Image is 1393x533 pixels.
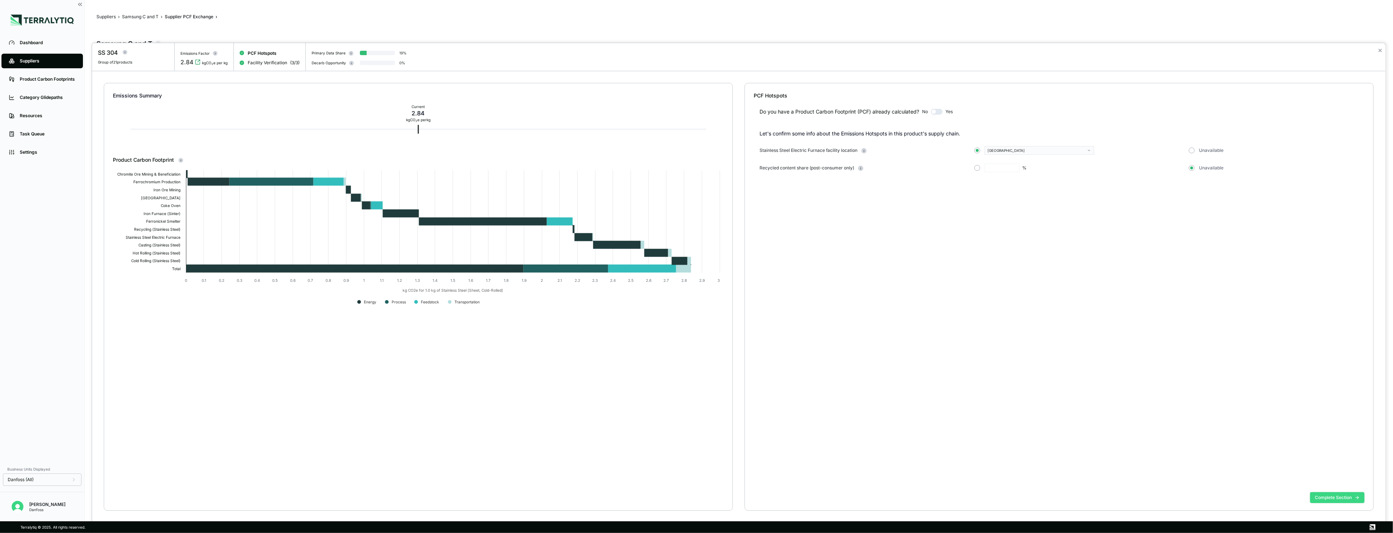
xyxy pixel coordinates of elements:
span: ( 3 / 3 ) [290,60,300,66]
div: PCF Hotspots [754,92,1365,99]
text: 2.9 [699,278,705,283]
text: kg CO2e for 1.0 kg of Stainless Steel (Sheet, Cold-Rolled) [403,288,503,293]
div: 2.84 [406,109,430,118]
div: SS 304 [98,48,118,57]
text: 0 [185,278,187,283]
text: 0.4 [254,278,260,283]
span: Unavailable [1199,165,1223,171]
text: 1.8 [504,278,509,283]
text: 2.3 [592,278,598,283]
span: Unavailable [1199,147,1223,153]
text: Hot Rolling (Stainless Steel) [133,251,180,256]
button: Complete Section [1310,492,1365,503]
text: Chromite Ore Mining & Beneficiation [117,172,180,177]
div: Do you have a Product Carbon Footprint (PCF) already calculated? [760,108,919,115]
text: 2 [541,278,543,283]
text: Transportation [454,300,480,304]
text: 2.2 [575,278,580,283]
div: Emissions Summary [113,92,724,99]
div: 19 % [399,51,407,55]
text: Feedstock [421,300,439,304]
text: Ferronickel Smelter [146,219,180,223]
text: 0.5 [272,278,278,283]
span: Group of 21 products [98,60,132,64]
div: Decarb Opportunity [312,61,346,65]
sub: 2 [415,119,417,123]
div: kg CO e per kg [406,118,430,122]
text: 1.7 [486,278,491,283]
text: 1.5 [450,278,455,283]
text: 1.1 [380,278,384,283]
text: [GEOGRAPHIC_DATA] [141,196,180,200]
text: Coke Oven [161,203,180,208]
span: Yes [945,109,953,115]
text: Iron Ore Mining [153,188,180,192]
text: 0.6 [290,278,296,283]
text: 1.2 [397,278,402,283]
text: 2.1 [557,278,562,283]
text: Ferrochromium Production [133,180,180,184]
text: Total [172,266,180,271]
text: 0.7 [308,278,313,283]
text: 1.6 [468,278,473,283]
text: 0.3 [236,278,242,283]
div: Primary Data Share [312,51,346,55]
text: 1.9 [522,278,526,283]
div: [GEOGRAPHIC_DATA] [988,148,1086,153]
div: Emissions Factor [180,51,210,55]
text: 0.8 [326,278,331,283]
button: Close [1378,46,1382,55]
text: Process [392,300,406,304]
text: 2.6 [646,278,651,283]
svg: View audit trail [195,59,201,65]
div: kgCO e per kg [202,61,228,65]
div: % [1023,165,1027,171]
text: Cold Rolling (Stainless Steel) [131,258,180,263]
text: 1.3 [415,278,419,283]
text: 2.4 [610,278,616,283]
div: Product Carbon Footprint [113,156,724,164]
text: 0.1 [202,278,206,283]
div: 2.84 [180,58,193,66]
sub: 2 [212,62,213,66]
div: 0 % [399,61,405,65]
text: Stainless Steel Electric Furnace [126,235,180,239]
text: 1.4 [433,278,438,283]
text: 1 [363,278,365,283]
text: 2.8 [681,278,687,283]
span: Stainless Steel Electric Furnace facility location [760,147,857,153]
span: Facility Verification [248,60,287,66]
text: Energy [364,300,376,304]
text: Recycling (Stainless Steel) [134,227,180,232]
button: [GEOGRAPHIC_DATA] [985,146,1094,155]
span: No [922,109,928,115]
text: 2.7 [663,278,669,283]
div: Current [406,104,430,109]
p: Let's confirm some info about the Emissions Hotspots in this product's supply chain. [760,130,1365,137]
text: 0.2 [219,278,224,283]
span: PCF Hotspots [248,50,277,56]
text: Casting (Stainless Steel) [138,243,180,248]
span: Recycled content share (post-consumer only) [760,165,854,171]
text: 3 [718,278,720,283]
text: 0.9 [343,278,349,283]
text: 2.5 [628,278,633,283]
text: Iron Furnace (Sinter) [144,211,180,216]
